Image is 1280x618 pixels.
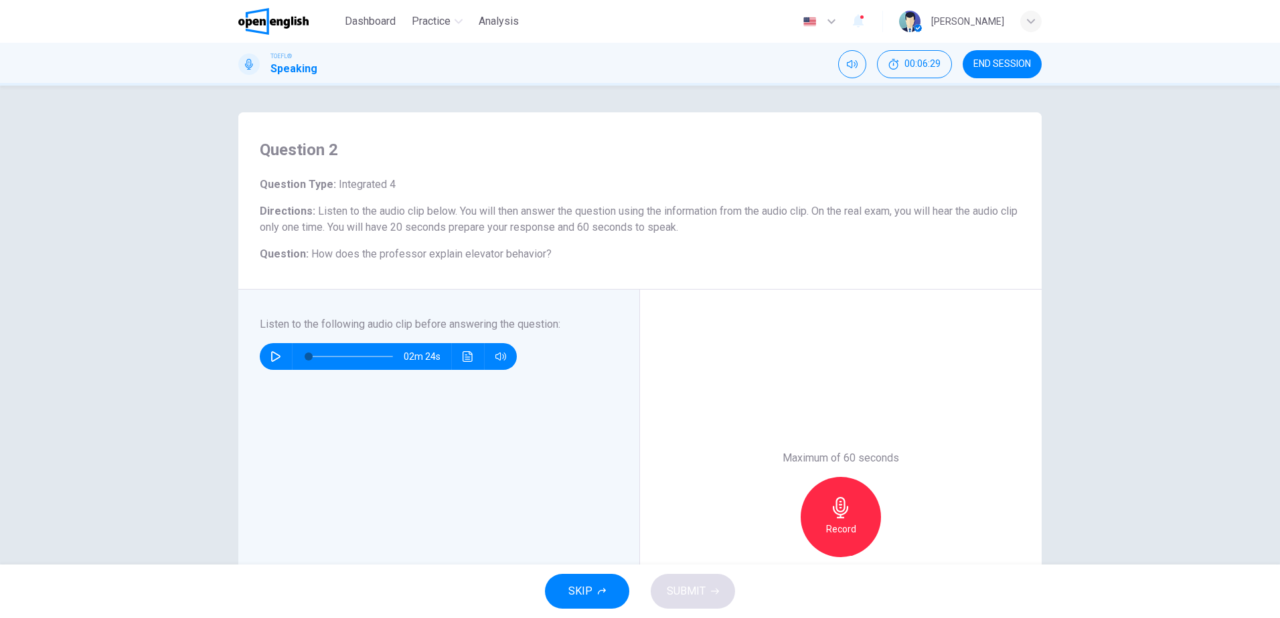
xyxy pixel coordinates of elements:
[238,8,339,35] a: OpenEnglish logo
[899,11,921,32] img: Profile picture
[473,9,524,33] button: Analysis
[568,582,592,601] span: SKIP
[336,178,396,191] span: Integrated 4
[260,203,1020,235] h6: Directions :
[877,50,952,78] div: Hide
[339,9,401,33] button: Dashboard
[931,13,1004,29] div: [PERSON_NAME]
[963,50,1042,78] button: END SESSION
[238,8,309,35] img: OpenEnglish logo
[260,177,1020,193] h6: Question Type :
[260,246,1020,262] h6: Question :
[406,9,468,33] button: Practice
[311,247,552,260] span: How does the professor explain elevator behavior?
[270,51,292,61] span: TOEFL®
[457,343,479,370] button: Click to see the audio transcription
[545,574,629,609] button: SKIP
[973,59,1031,70] span: END SESSION
[801,477,881,557] button: Record
[260,139,1020,161] h4: Question 2
[783,450,899,466] h6: Maximum of 60 seconds
[904,59,941,70] span: 00:06:29
[345,13,396,29] span: Dashboard
[260,205,1018,233] span: Listen to the audio clip below. You will then answer the question using the information from the ...
[838,50,866,78] div: Mute
[404,343,451,370] span: 02m 24s
[412,13,451,29] span: Practice
[801,17,818,27] img: en
[270,61,317,77] h1: Speaking
[260,316,602,332] h6: Listen to the following audio clip before answering the question :
[826,521,856,537] h6: Record
[479,13,519,29] span: Analysis
[877,50,952,78] button: 00:06:29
